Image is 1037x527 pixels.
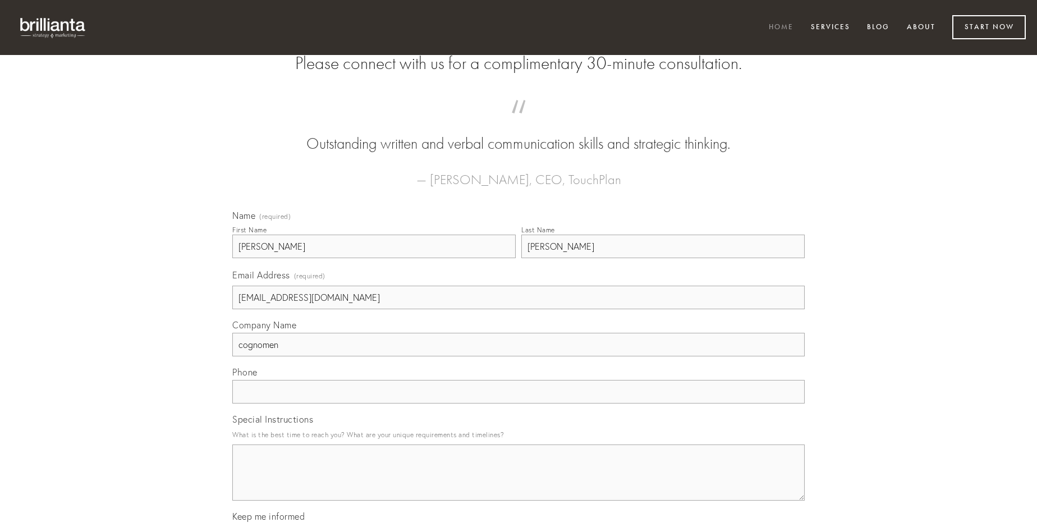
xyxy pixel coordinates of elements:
[232,53,805,74] h2: Please connect with us for a complimentary 30-minute consultation.
[232,414,313,425] span: Special Instructions
[232,511,305,522] span: Keep me informed
[232,269,290,281] span: Email Address
[232,210,255,221] span: Name
[900,19,943,37] a: About
[952,15,1026,39] a: Start Now
[521,226,555,234] div: Last Name
[250,111,787,155] blockquote: Outstanding written and verbal communication skills and strategic thinking.
[232,319,296,331] span: Company Name
[804,19,857,37] a: Services
[232,366,258,378] span: Phone
[11,11,95,44] img: brillianta - research, strategy, marketing
[250,111,787,133] span: “
[250,155,787,191] figcaption: — [PERSON_NAME], CEO, TouchPlan
[232,427,805,442] p: What is the best time to reach you? What are your unique requirements and timelines?
[259,213,291,220] span: (required)
[232,226,267,234] div: First Name
[294,268,325,283] span: (required)
[860,19,897,37] a: Blog
[761,19,801,37] a: Home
